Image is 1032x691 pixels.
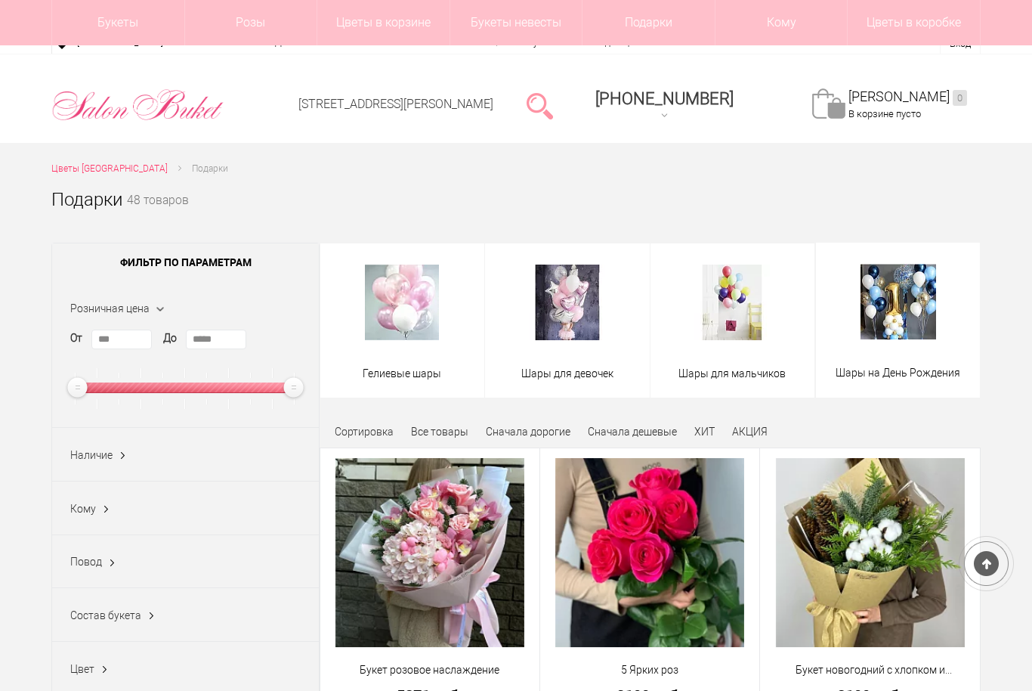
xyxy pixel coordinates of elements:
[411,426,468,438] a: Все товары
[588,426,677,438] a: Сначала дешевые
[51,161,168,177] a: Цветы [GEOGRAPHIC_DATA]
[51,163,168,174] span: Цветы [GEOGRAPHIC_DATA]
[521,349,613,382] a: Шары для девочек
[363,366,441,382] span: Гелиевые шары
[127,195,189,231] small: 48 товаров
[861,264,936,339] img: Шары на День Рождения
[550,662,750,678] a: 5 Ярких роз
[70,556,102,568] span: Повод
[70,609,141,621] span: Состав букета
[363,349,441,382] a: Гелиевые шары
[694,426,715,438] a: ХИТ
[953,90,967,106] ins: 0
[776,458,965,647] img: Букет новогодний с хлопком и нобилисом
[848,108,921,119] span: В корзине пусто
[678,366,786,382] span: Шары для мальчиков
[51,186,122,213] h1: Подарки
[836,348,960,381] a: Шары на День Рождения
[70,330,82,346] label: От
[595,89,734,108] span: [PHONE_NUMBER]
[694,265,770,340] img: Шары для мальчиков
[335,426,394,438] span: Сортировка
[521,366,613,382] span: Шары для девочек
[678,349,786,382] a: Шары для мальчиков
[486,426,570,438] a: Сначала дорогие
[586,84,743,127] a: [PHONE_NUMBER]
[70,503,96,515] span: Кому
[836,365,960,381] span: Шары на День Рождения
[70,663,94,675] span: Цвет
[530,265,605,340] img: Шары для девочек
[365,265,439,340] img: Гелиевые шары
[770,662,970,678] a: Букет новогодний с хлопком и нобилисом
[848,88,967,106] a: [PERSON_NAME]
[52,243,319,281] span: Фильтр по параметрам
[51,85,224,125] img: Цветы Нижний Новгород
[70,449,113,461] span: Наличие
[70,302,150,315] span: Розничная цена
[298,97,493,111] a: [STREET_ADDRESS][PERSON_NAME]
[330,662,530,678] a: Букет розовое наслаждение
[555,458,744,647] img: 5 Ярких роз
[163,330,177,346] label: До
[192,163,228,174] span: Подарки
[335,458,524,647] img: Букет розовое наслаждение
[732,426,768,438] a: АКЦИЯ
